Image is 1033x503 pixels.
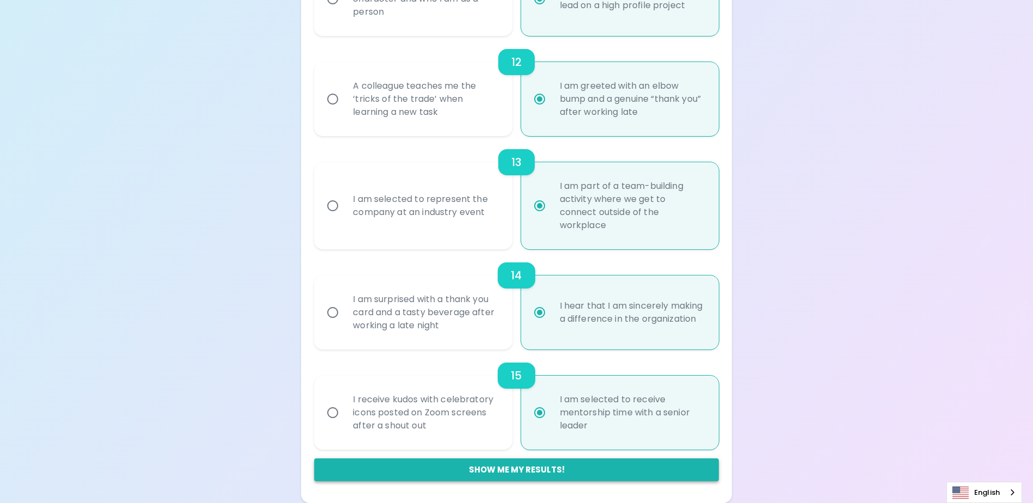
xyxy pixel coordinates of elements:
h6: 14 [511,267,522,284]
div: I hear that I am sincerely making a difference in the organization [551,286,713,339]
div: Language [946,482,1022,503]
div: I am part of a team-building activity where we get to connect outside of the workplace [551,167,713,245]
div: I am selected to represent the company at an industry event [344,180,506,232]
div: choice-group-check [314,249,718,349]
h6: 12 [511,53,522,71]
button: Show me my results! [314,458,718,481]
div: I am greeted with an elbow bump and a genuine “thank you” after working late [551,66,713,132]
div: I receive kudos with celebratory icons posted on Zoom screens after a shout out [344,380,506,445]
h6: 15 [511,367,522,384]
div: choice-group-check [314,36,718,136]
div: choice-group-check [314,349,718,450]
div: choice-group-check [314,136,718,249]
h6: 13 [511,154,522,171]
a: English [947,482,1022,502]
aside: Language selected: English [946,482,1022,503]
div: I am surprised with a thank you card and a tasty beverage after working a late night [344,280,506,345]
div: A colleague teaches me the ‘tricks of the trade’ when learning a new task [344,66,506,132]
div: I am selected to receive mentorship time with a senior leader [551,380,713,445]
